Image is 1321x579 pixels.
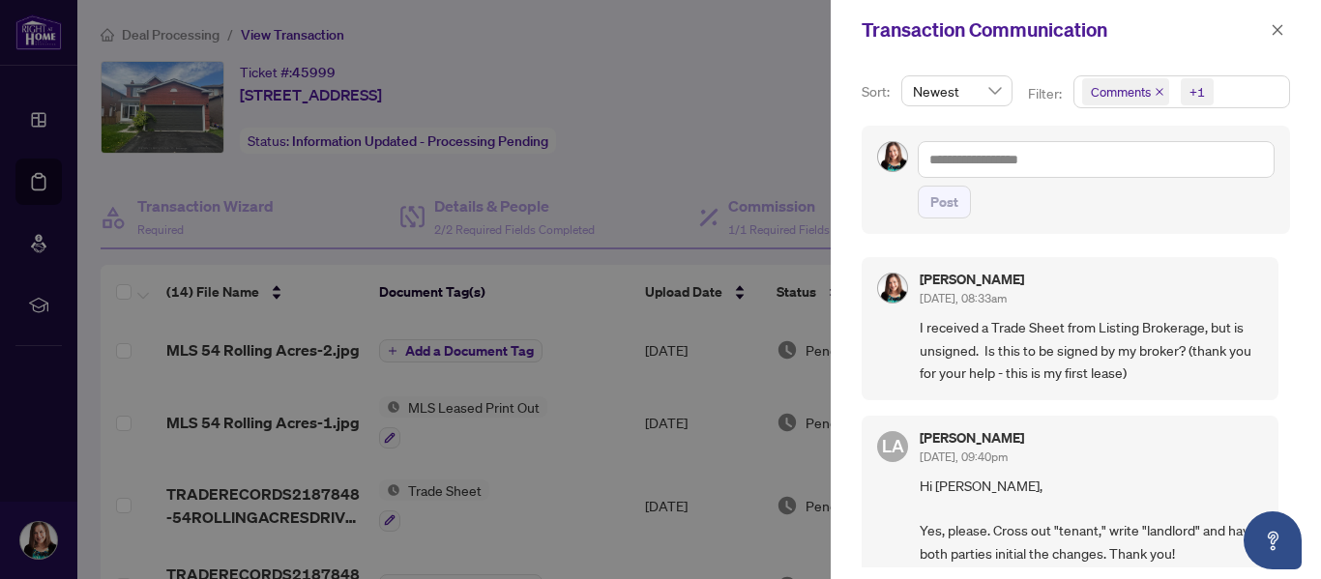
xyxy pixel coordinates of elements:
[920,291,1007,305] span: [DATE], 08:33am
[1244,511,1302,569] button: Open asap
[878,142,907,171] img: Profile Icon
[1155,87,1164,97] span: close
[913,76,1001,105] span: Newest
[862,81,894,102] p: Sort:
[920,273,1024,286] h5: [PERSON_NAME]
[882,432,904,459] span: LA
[920,475,1263,565] span: Hi [PERSON_NAME], Yes, please. Cross out "tenant," write "landlord" and have both parties initial...
[1082,78,1169,105] span: Comments
[1028,83,1065,104] p: Filter:
[920,449,1008,464] span: [DATE], 09:40pm
[920,316,1263,384] span: I received a Trade Sheet from Listing Brokerage, but is unsigned. Is this to be signed by my brok...
[1091,82,1151,101] span: Comments
[918,186,971,218] button: Post
[878,274,907,303] img: Profile Icon
[1189,82,1205,101] div: +1
[920,431,1024,445] h5: [PERSON_NAME]
[1271,23,1284,37] span: close
[862,15,1265,44] div: Transaction Communication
